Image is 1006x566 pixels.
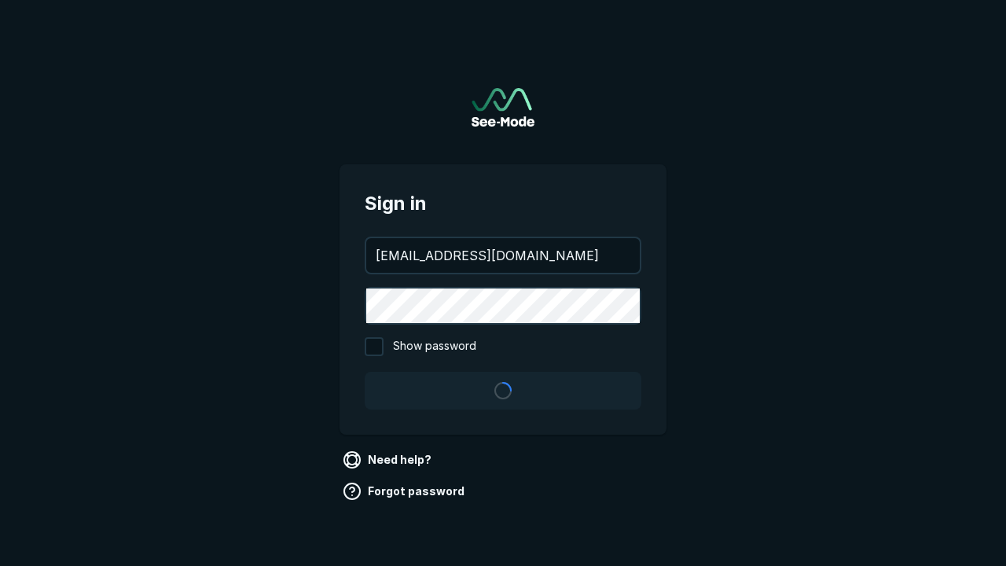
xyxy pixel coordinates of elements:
input: your@email.com [366,238,640,273]
img: See-Mode Logo [472,88,534,127]
span: Show password [393,337,476,356]
a: Need help? [340,447,438,472]
a: Go to sign in [472,88,534,127]
span: Sign in [365,189,641,218]
a: Forgot password [340,479,471,504]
